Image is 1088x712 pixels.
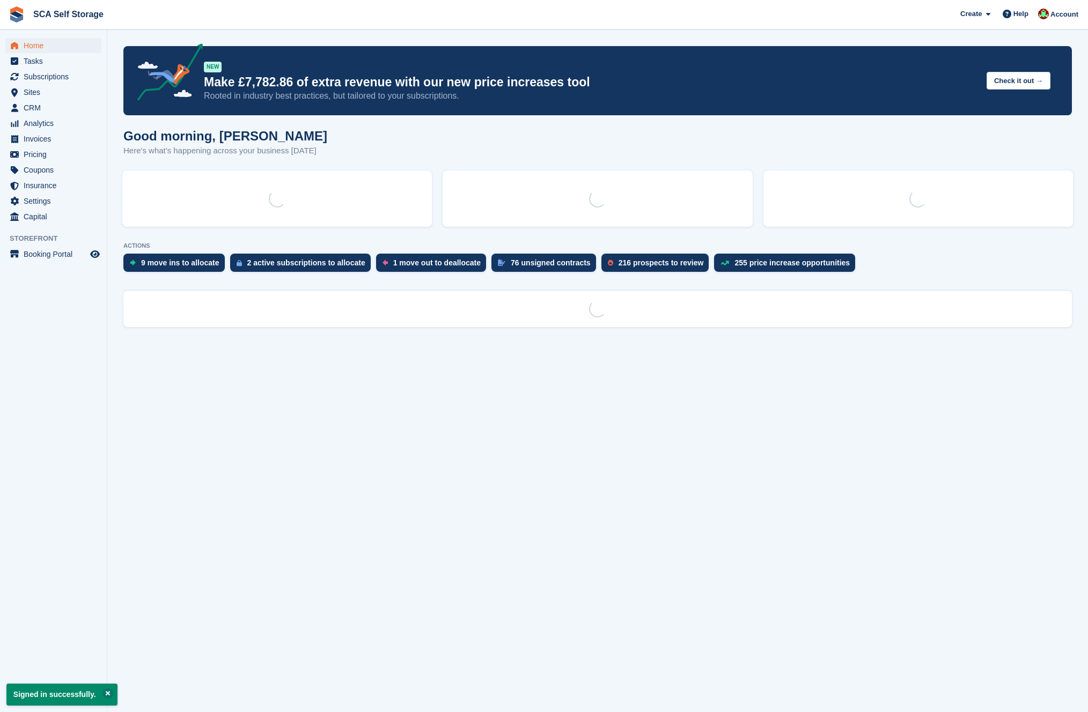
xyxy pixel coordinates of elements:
a: menu [5,131,101,146]
img: move_outs_to_deallocate_icon-f764333ba52eb49d3ac5e1228854f67142a1ed5810a6f6cc68b1a99e826820c5.svg [383,259,388,266]
span: Storefront [10,233,107,244]
a: menu [5,38,101,53]
a: menu [5,194,101,209]
span: Insurance [24,178,88,193]
img: Dale Chapman [1038,9,1049,19]
span: Pricing [24,147,88,162]
div: 9 move ins to allocate [141,258,219,267]
a: menu [5,162,101,177]
p: ACTIONS [123,242,1072,249]
a: 1 move out to deallocate [376,254,491,277]
img: stora-icon-8386f47178a22dfd0bd8f6a31ec36ba5ce8667c1dd55bd0f319d3a0aa187defe.svg [9,6,25,23]
span: CRM [24,100,88,115]
div: 255 price increase opportunities [734,258,850,267]
span: Analytics [24,116,88,131]
img: price-adjustments-announcement-icon-8257ccfd72463d97f412b2fc003d46551f7dbcb40ab6d574587a9cd5c0d94... [128,43,203,105]
div: 216 prospects to review [619,258,704,267]
div: NEW [204,62,222,72]
span: Invoices [24,131,88,146]
span: Capital [24,209,88,224]
button: Check it out → [987,72,1050,90]
p: Here's what's happening across your business [DATE] [123,145,327,157]
a: menu [5,209,101,224]
a: 216 prospects to review [601,254,715,277]
span: Coupons [24,162,88,177]
p: Make £7,782.86 of extra revenue with our new price increases tool [204,75,978,90]
img: price_increase_opportunities-93ffe204e8149a01c8c9dc8f82e8f89637d9d84a8eef4429ea346261dce0b2c0.svg [721,261,729,265]
p: Signed in successfully. [6,684,117,706]
p: Rooted in industry best practices, but tailored to your subscriptions. [204,90,978,102]
span: Create [960,9,982,19]
span: Help [1013,9,1028,19]
a: menu [5,100,101,115]
a: 9 move ins to allocate [123,254,230,277]
img: prospect-51fa495bee0391a8d652442698ab0144808aea92771e9ea1ae160a38d050c398.svg [608,259,613,266]
span: Account [1050,9,1078,20]
a: 76 unsigned contracts [491,254,601,277]
div: 1 move out to deallocate [393,258,481,267]
a: menu [5,147,101,162]
div: 76 unsigned contracts [511,258,591,267]
h1: Good morning, [PERSON_NAME] [123,129,327,143]
div: 2 active subscriptions to allocate [247,258,365,267]
img: move_ins_to_allocate_icon-fdf77a2bb77ea45bf5b3d319d69a93e2d87916cf1d5bf7949dd705db3b84f3ca.svg [130,259,136,266]
a: menu [5,116,101,131]
span: Sites [24,85,88,100]
span: Settings [24,194,88,209]
a: menu [5,178,101,193]
a: menu [5,247,101,262]
span: Subscriptions [24,69,88,84]
a: Preview store [89,248,101,261]
a: SCA Self Storage [29,5,108,23]
img: contract_signature_icon-13c848040528278c33f63329250d36e43548de30e8caae1d1a13099fd9432cc5.svg [498,259,505,266]
img: active_subscription_to_allocate_icon-d502201f5373d7db506a760aba3b589e785aa758c864c3986d89f69b8ff3... [237,259,242,266]
span: Home [24,38,88,53]
a: menu [5,85,101,100]
span: Tasks [24,54,88,69]
a: 255 price increase opportunities [714,254,861,277]
a: 2 active subscriptions to allocate [230,254,376,277]
a: menu [5,69,101,84]
span: Booking Portal [24,247,88,262]
a: menu [5,54,101,69]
